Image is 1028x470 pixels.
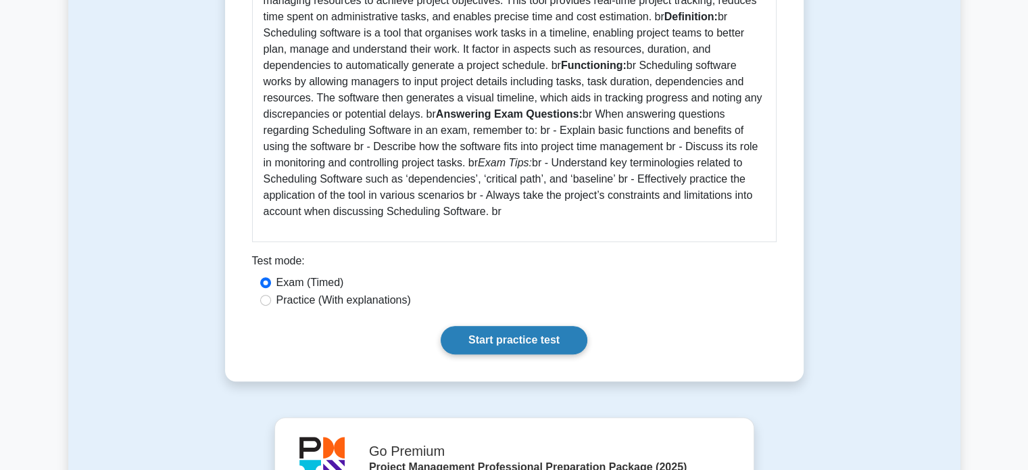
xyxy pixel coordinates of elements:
div: Test mode: [252,253,777,275]
label: Practice (With explanations) [276,292,411,308]
b: Definition: [664,11,718,22]
i: Exam Tips: [478,157,532,168]
label: Exam (Timed) [276,275,344,291]
a: Start practice test [441,326,587,354]
b: Functioning: [561,60,627,71]
b: Answering Exam Questions: [436,108,583,120]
